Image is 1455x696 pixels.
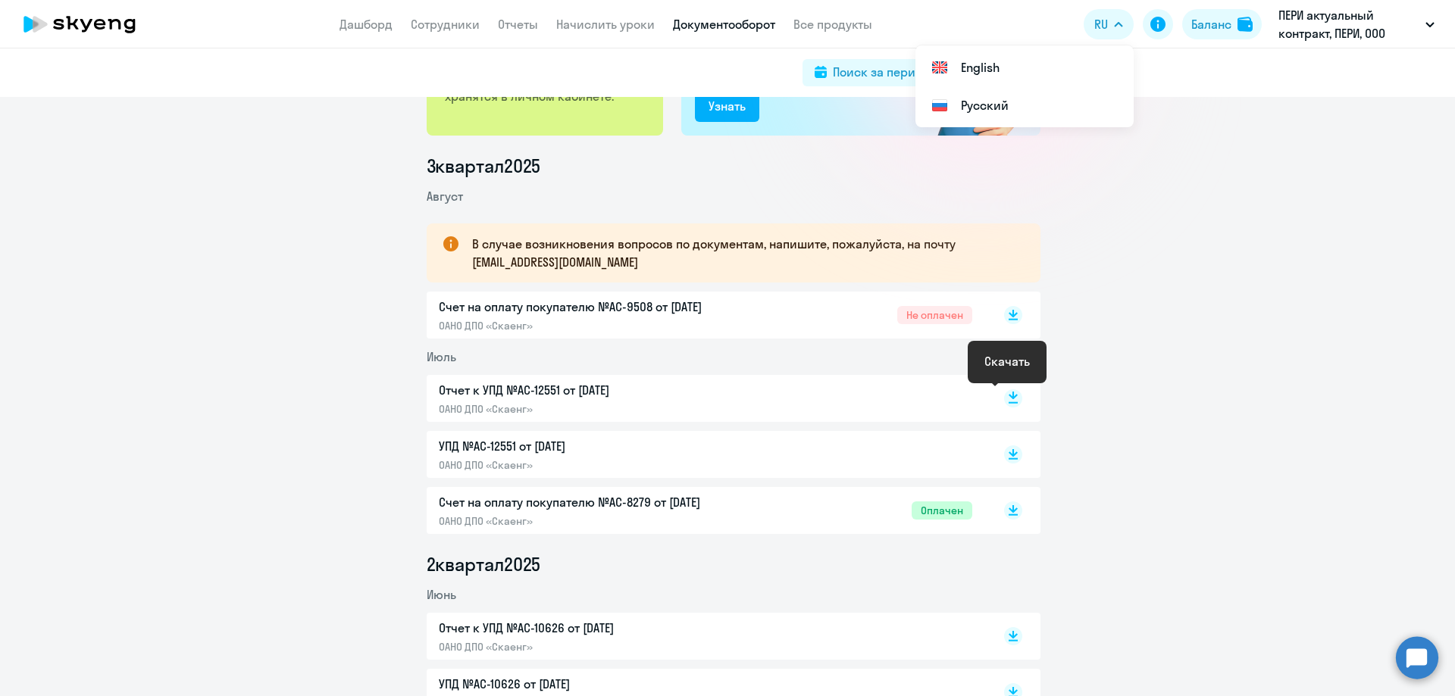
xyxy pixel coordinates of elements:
a: Отчет к УПД №AC-10626 от [DATE]ОАНО ДПО «Скаенг» [439,619,972,654]
img: balance [1238,17,1253,32]
a: Отчет к УПД №AC-12551 от [DATE]ОАНО ДПО «Скаенг» [439,381,972,416]
div: Баланс [1191,15,1231,33]
p: ПЕРИ актуальный контракт, ПЕРИ, ООО [1278,6,1419,42]
a: Дашборд [339,17,393,32]
li: 3 квартал 2025 [427,154,1040,178]
a: Все продукты [793,17,872,32]
a: Сотрудники [411,17,480,32]
div: Скачать [984,352,1030,370]
a: Документооборот [673,17,775,32]
span: Не оплачен [897,306,972,324]
img: English [931,58,949,76]
a: УПД №AC-12551 от [DATE]ОАНО ДПО «Скаенг» [439,437,972,472]
img: Русский [931,96,949,114]
span: Июнь [427,587,456,602]
p: ОАНО ДПО «Скаенг» [439,402,757,416]
p: УПД №AC-12551 от [DATE] [439,437,757,455]
p: В случае возникновения вопросов по документам, напишите, пожалуйста, на почту [EMAIL_ADDRESS][DOM... [472,235,1013,271]
div: Узнать [709,97,746,115]
button: RU [1084,9,1134,39]
a: Отчеты [498,17,538,32]
span: Оплачен [912,501,972,520]
button: Узнать [695,92,759,122]
p: Отчет к УПД №AC-12551 от [DATE] [439,381,757,399]
a: Счет на оплату покупателю №AC-8279 от [DATE]ОАНО ДПО «Скаенг»Оплачен [439,493,972,528]
div: Поиск за период [833,63,930,81]
a: Счет на оплату покупателю №AC-9508 от [DATE]ОАНО ДПО «Скаенг»Не оплачен [439,298,972,332]
li: 2 квартал 2025 [427,552,1040,576]
span: RU [1094,15,1108,33]
p: УПД №AC-10626 от [DATE] [439,675,757,693]
span: Июль [427,349,456,364]
p: ОАНО ДПО «Скаенг» [439,514,757,528]
p: ОАНО ДПО «Скаенг» [439,640,757,654]
button: ПЕРИ актуальный контракт, ПЕРИ, ООО [1271,6,1442,42]
p: Счет на оплату покупателю №AC-8279 от [DATE] [439,493,757,511]
a: Начислить уроки [556,17,655,32]
ul: RU [915,45,1134,127]
span: Август [427,189,463,204]
p: Счет на оплату покупателю №AC-9508 от [DATE] [439,298,757,316]
p: ОАНО ДПО «Скаенг» [439,319,757,332]
button: Поиск за период [803,59,942,86]
p: ОАНО ДПО «Скаенг» [439,458,757,472]
p: Отчет к УПД №AC-10626 от [DATE] [439,619,757,637]
button: Балансbalance [1182,9,1262,39]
